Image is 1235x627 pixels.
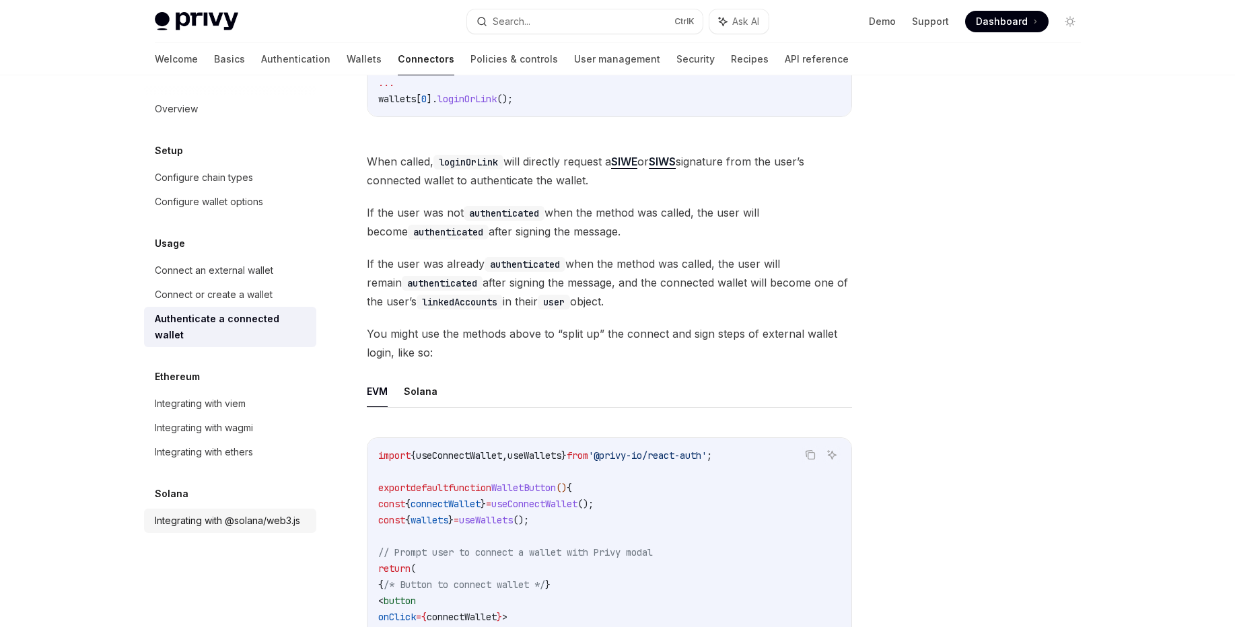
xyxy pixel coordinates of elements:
span: () [556,482,567,494]
span: Ctrl K [674,16,695,27]
code: authenticated [464,206,544,221]
div: Authenticate a connected wallet [155,311,308,343]
span: wallets [378,93,416,105]
a: Connectors [398,43,454,75]
span: connectWallet [411,498,481,510]
code: authenticated [408,225,489,239]
span: } [481,498,486,510]
span: ( [411,562,416,575]
span: /* Button to connect wallet */ [384,579,545,591]
a: Support [912,15,949,28]
span: const [378,514,405,526]
span: ... [378,77,394,89]
a: Integrating with wagmi [144,416,316,440]
span: If the user was already when the method was called, the user will remain after signing the messag... [367,254,852,311]
h5: Solana [155,486,188,502]
a: Connect or create a wallet [144,283,316,307]
span: } [545,579,551,591]
span: (); [497,93,513,105]
span: ; [707,449,712,462]
button: Ask AI [823,446,841,464]
span: You might use the methods above to “split up” the connect and sign steps of external wallet login... [367,324,852,362]
span: Dashboard [976,15,1028,28]
span: = [454,514,459,526]
h5: Setup [155,143,183,159]
span: loginOrLink [437,93,497,105]
span: return [378,562,411,575]
a: Security [676,43,715,75]
div: Integrating with wagmi [155,420,253,436]
a: Integrating with @solana/web3.js [144,509,316,533]
a: Overview [144,97,316,121]
span: wallets [411,514,448,526]
button: Copy the contents from the code block [802,446,819,464]
a: Demo [869,15,896,28]
span: = [486,498,491,510]
div: Integrating with viem [155,396,246,412]
span: (); [577,498,594,510]
button: Toggle dark mode [1059,11,1081,32]
span: , [502,449,507,462]
a: Integrating with viem [144,392,316,416]
a: Welcome [155,43,198,75]
span: Ask AI [732,15,759,28]
span: { [405,498,411,510]
span: } [448,514,454,526]
span: useConnectWallet [416,449,502,462]
span: useWallets [459,514,513,526]
a: SIWS [649,155,676,169]
span: ]. [427,93,437,105]
span: useConnectWallet [491,498,577,510]
span: 0 [421,93,427,105]
h5: Usage [155,235,185,252]
span: useWallets [507,449,561,462]
span: from [567,449,588,462]
span: import [378,449,411,462]
a: Recipes [731,43,769,75]
a: Basics [214,43,245,75]
img: light logo [155,12,238,31]
span: const [378,498,405,510]
span: } [561,449,567,462]
span: { [421,611,427,623]
button: Ask AI [709,9,769,34]
span: '@privy-io/react-auth' [588,449,707,462]
a: User management [574,43,660,75]
span: button [384,595,416,607]
span: When called, will directly request a or signature from the user’s connected wallet to authenticat... [367,152,852,190]
a: Authentication [261,43,330,75]
div: Integrating with ethers [155,444,253,460]
span: { [567,482,572,494]
span: { [411,449,416,462]
span: connectWallet [427,611,497,623]
code: linkedAccounts [417,295,503,309]
span: < [378,595,384,607]
span: (); [513,514,529,526]
span: // Prompt user to connect a wallet with Privy modal [378,546,653,558]
a: SIWE [611,155,637,169]
a: Connect an external wallet [144,258,316,283]
div: Overview [155,101,198,117]
code: authenticated [485,257,565,272]
span: { [378,579,384,591]
code: authenticated [402,276,483,291]
span: onClick [378,611,416,623]
a: Wallets [347,43,382,75]
div: Integrating with @solana/web3.js [155,513,300,529]
span: export [378,482,411,494]
button: EVM [367,375,388,407]
span: } [497,611,502,623]
a: Policies & controls [470,43,558,75]
h5: Ethereum [155,369,200,385]
a: API reference [785,43,849,75]
span: function [448,482,491,494]
span: { [405,514,411,526]
span: > [502,611,507,623]
a: Configure wallet options [144,190,316,214]
button: Solana [404,375,437,407]
code: user [538,295,570,309]
button: Search...CtrlK [467,9,703,34]
a: Authenticate a connected wallet [144,307,316,347]
a: Configure chain types [144,165,316,190]
div: Search... [493,13,530,30]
